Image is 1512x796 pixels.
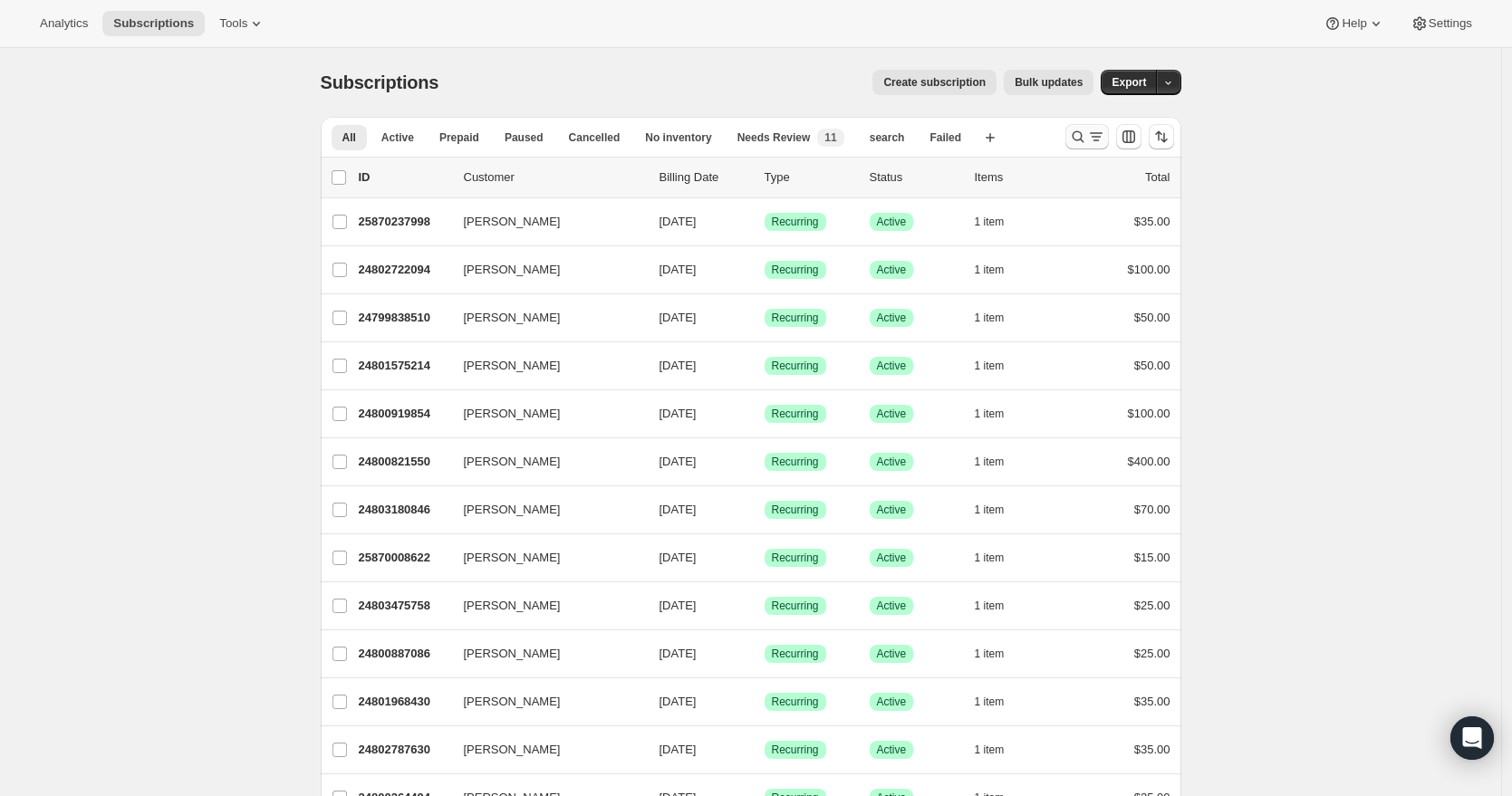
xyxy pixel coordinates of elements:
p: 24800887086 [359,645,449,663]
span: Active [877,647,907,661]
span: Failed [929,130,961,145]
button: [PERSON_NAME] [453,303,634,332]
p: 24803180846 [359,501,449,519]
span: [DATE] [660,263,697,276]
p: ID [359,168,449,187]
span: [DATE] [660,743,697,756]
button: 1 item [975,641,1025,667]
span: Analytics [40,16,88,31]
button: 1 item [975,593,1025,619]
span: $70.00 [1134,503,1170,516]
span: search [870,130,905,145]
p: 24799838510 [359,309,449,327]
span: 1 item [975,647,1005,661]
span: Active [877,407,907,421]
button: 1 item [975,545,1025,571]
span: Active [877,311,907,325]
span: Export [1112,75,1146,90]
span: 1 item [975,215,1005,229]
div: IDCustomerBilling DateTypeStatusItemsTotal [359,168,1170,187]
button: [PERSON_NAME] [453,735,634,764]
span: 1 item [975,311,1005,325]
span: $50.00 [1134,311,1170,324]
div: 24803475758[PERSON_NAME][DATE]SuccessRecurringSuccessActive1 item$25.00 [359,593,1170,619]
span: $100.00 [1128,407,1170,420]
button: [PERSON_NAME] [453,591,634,620]
span: 11 [824,130,836,145]
span: [PERSON_NAME] [464,549,561,567]
span: Active [877,551,907,565]
button: Create new view [976,125,1005,150]
span: [PERSON_NAME] [464,741,561,759]
span: Recurring [772,215,819,229]
span: 1 item [975,407,1005,421]
span: Recurring [772,263,819,277]
span: $25.00 [1134,647,1170,660]
span: 1 item [975,743,1005,757]
span: Tools [219,16,247,31]
span: [DATE] [660,503,697,516]
span: Paused [505,130,544,145]
span: [PERSON_NAME] [464,501,561,519]
span: 1 item [975,263,1005,277]
button: [PERSON_NAME] [453,399,634,428]
span: Create subscription [883,75,986,90]
span: $35.00 [1134,695,1170,708]
span: [DATE] [660,599,697,612]
span: Active [381,130,414,145]
div: 24803180846[PERSON_NAME][DATE]SuccessRecurringSuccessActive1 item$70.00 [359,497,1170,523]
button: 1 item [975,209,1025,235]
span: Active [877,359,907,373]
button: Export [1101,70,1157,95]
span: 1 item [975,599,1005,613]
span: Recurring [772,743,819,757]
span: 1 item [975,359,1005,373]
p: Billing Date [660,168,750,187]
p: 24800919854 [359,405,449,423]
span: Recurring [772,407,819,421]
button: [PERSON_NAME] [453,543,634,572]
span: Recurring [772,599,819,613]
span: [PERSON_NAME] [464,405,561,423]
span: All [342,130,356,145]
span: [DATE] [660,311,697,324]
button: 1 item [975,497,1025,523]
button: [PERSON_NAME] [453,687,634,716]
span: Subscriptions [321,72,439,92]
p: 24800821550 [359,453,449,471]
button: [PERSON_NAME] [453,447,634,476]
span: 1 item [975,551,1005,565]
span: Active [877,695,907,709]
span: $35.00 [1134,743,1170,756]
button: 1 item [975,401,1025,427]
span: Bulk updates [1015,75,1083,90]
button: Search and filter results [1065,124,1109,149]
span: Prepaid [439,130,479,145]
div: 24800887086[PERSON_NAME][DATE]SuccessRecurringSuccessActive1 item$25.00 [359,641,1170,667]
button: 1 item [975,257,1025,283]
button: Settings [1400,11,1483,36]
span: Active [877,455,907,469]
div: 24801575214[PERSON_NAME][DATE]SuccessRecurringSuccessActive1 item$50.00 [359,353,1170,379]
span: [PERSON_NAME] [464,357,561,375]
p: 24802722094 [359,261,449,279]
div: 24799838510[PERSON_NAME][DATE]SuccessRecurringSuccessActive1 item$50.00 [359,305,1170,331]
span: Recurring [772,647,819,661]
button: 1 item [975,737,1025,762]
p: Customer [464,168,645,187]
span: Recurring [772,551,819,565]
span: Settings [1429,16,1472,31]
span: $100.00 [1128,263,1170,276]
div: 25870237998[PERSON_NAME][DATE]SuccessRecurringSuccessActive1 item$35.00 [359,209,1170,235]
span: 1 item [975,695,1005,709]
button: [PERSON_NAME] [453,639,634,668]
span: [PERSON_NAME] [464,309,561,327]
button: [PERSON_NAME] [453,255,634,284]
p: 24801968430 [359,693,449,711]
button: 1 item [975,689,1025,714]
button: Tools [208,11,276,36]
p: Status [870,168,960,187]
span: Active [877,215,907,229]
button: Customize table column order and visibility [1116,124,1141,149]
span: Recurring [772,455,819,469]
